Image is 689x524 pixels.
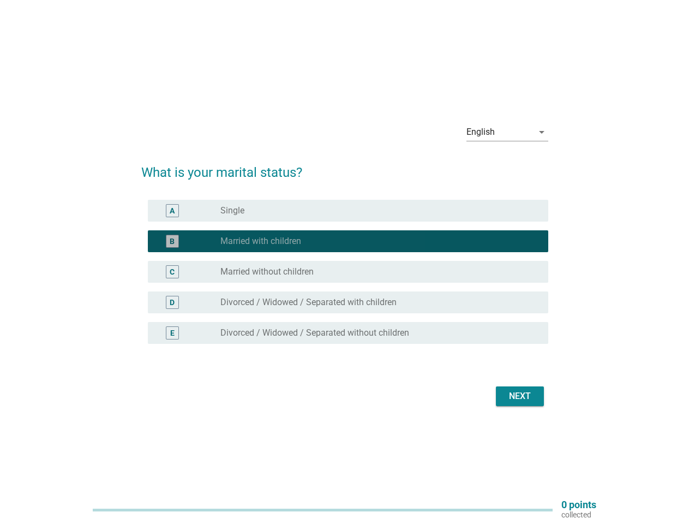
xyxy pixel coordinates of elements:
label: Divorced / Widowed / Separated without children [220,327,409,338]
div: D [170,297,175,308]
label: Married without children [220,266,314,277]
label: Single [220,205,244,216]
button: Next [496,386,544,406]
div: C [170,266,175,278]
h2: What is your marital status? [141,152,548,182]
div: English [466,127,495,137]
label: Divorced / Widowed / Separated with children [220,297,397,308]
div: B [170,236,175,247]
div: Next [505,390,535,403]
i: arrow_drop_down [535,126,548,139]
p: 0 points [561,500,596,510]
div: E [170,327,175,339]
p: collected [561,510,596,520]
div: A [170,205,175,217]
label: Married with children [220,236,301,247]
